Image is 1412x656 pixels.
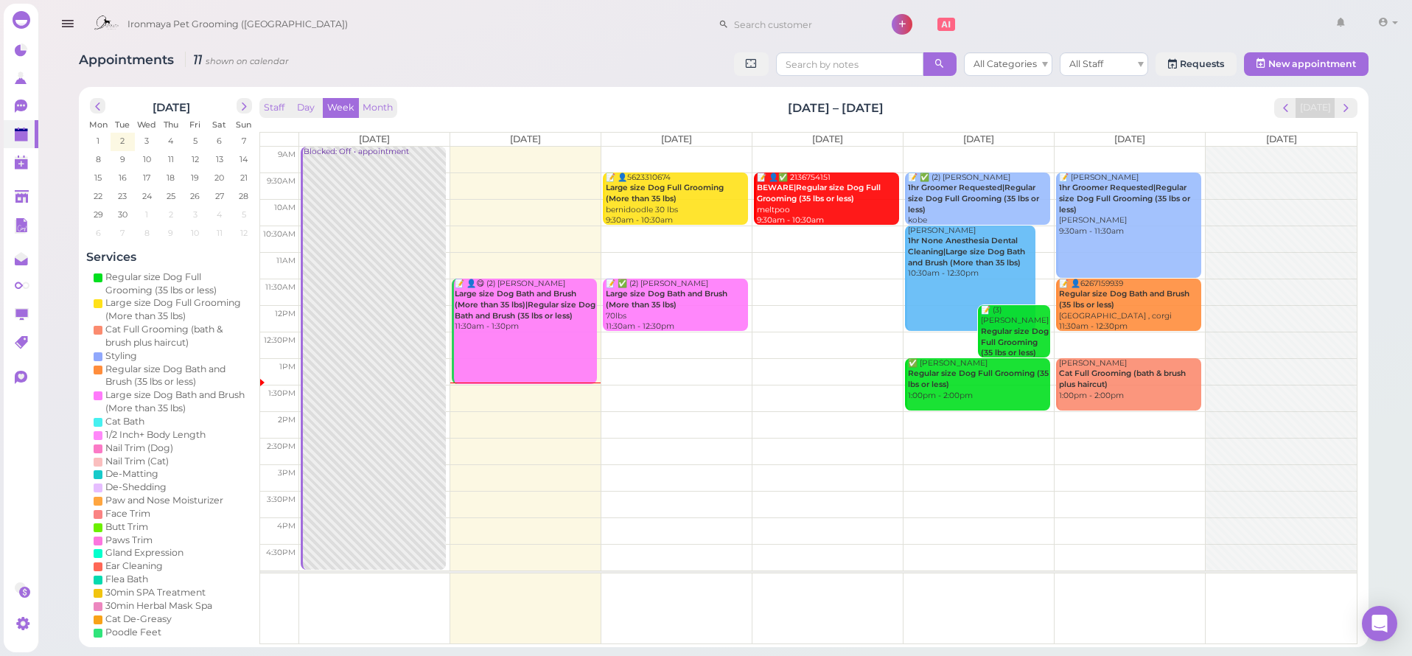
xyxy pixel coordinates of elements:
[189,171,200,184] span: 19
[278,150,296,159] span: 9am
[237,189,250,203] span: 28
[274,203,296,212] span: 10am
[189,189,201,203] span: 26
[141,171,152,184] span: 17
[189,119,200,130] span: Fri
[214,189,226,203] span: 27
[240,208,248,221] span: 5
[278,468,296,478] span: 3pm
[105,507,150,520] div: Face Trim
[167,226,175,240] span: 9
[105,415,144,428] div: Cat Bath
[105,559,163,573] div: Ear Cleaning
[212,119,226,130] span: Sat
[105,534,153,547] div: Paws Trim
[908,369,1049,389] b: Regular size Dog Full Grooming (35 lbs or less)
[908,236,1025,267] b: 1hr None Anesthesia Dental Cleaning|Large size Dog Bath and Brush (More than 35 lbs)
[105,494,223,507] div: Paw and Nose Moisturizer
[1058,172,1201,237] div: 📝 [PERSON_NAME] [PERSON_NAME] 9:30am - 11:30am
[1059,183,1190,214] b: 1hr Groomer Requested|Regular size Dog Full Grooming (35 lbs or less)
[907,358,1050,402] div: ✅ [PERSON_NAME] 1:00pm - 2:00pm
[268,388,296,398] span: 1:30pm
[907,226,1035,279] div: [PERSON_NAME] 10:30am - 12:30pm
[215,208,223,221] span: 4
[661,133,692,144] span: [DATE]
[510,133,541,144] span: [DATE]
[137,119,156,130] span: Wed
[105,271,248,297] div: Regular size Dog Full Grooming (35 lbs or less)
[105,467,158,481] div: De-Matting
[115,119,130,130] span: Tue
[240,134,248,147] span: 7
[164,119,178,130] span: Thu
[259,98,289,118] button: Staff
[105,626,161,639] div: Poodle Feet
[1058,279,1201,332] div: 📝 👤6267159939 [GEOGRAPHIC_DATA] , corgi 11:30am - 12:30pm
[980,305,1050,370] div: 📝 (3) [PERSON_NAME] 12:00pm - 1:00pm
[288,98,324,118] button: Day
[185,52,289,67] i: 11
[143,226,151,240] span: 8
[117,171,128,184] span: 16
[454,279,597,332] div: 📝 👤😋 (2) [PERSON_NAME] 11:30am - 1:30pm
[605,172,748,226] div: 📝 👤5623310674 bernidoodle 30 lbs 9:30am - 10:30am
[105,520,148,534] div: Butt Trim
[276,256,296,265] span: 11am
[105,586,206,599] div: 30min SPA Treatment
[267,442,296,451] span: 2:30pm
[92,189,104,203] span: 22
[105,573,148,586] div: Flea Bath
[1059,289,1189,310] b: Regular size Dog Bath and Brush (35 lbs or less)
[190,153,200,166] span: 12
[192,134,199,147] span: 5
[165,171,176,184] span: 18
[105,613,172,626] div: Cat De-Greasy
[323,98,359,118] button: Week
[1274,98,1297,118] button: prev
[266,548,296,557] span: 4:30pm
[105,481,167,494] div: De-Shedding
[144,208,150,221] span: 1
[105,323,248,349] div: Cat Full Grooming (bath & brush plus haircut)
[238,153,249,166] span: 14
[1266,133,1297,144] span: [DATE]
[263,229,296,239] span: 10:30am
[79,52,178,67] span: Appointments
[358,98,397,118] button: Month
[143,134,150,147] span: 3
[265,282,296,292] span: 11:30am
[729,13,872,36] input: Search customer
[605,279,748,332] div: 📝 ✅ (2) [PERSON_NAME] 70lbs 11:30am - 12:30pm
[167,208,175,221] span: 2
[1069,58,1103,69] span: All Staff
[974,58,1037,69] span: All Categories
[215,226,224,240] span: 11
[105,442,173,455] div: Nail Trim (Dog)
[1296,98,1335,118] button: [DATE]
[757,183,881,203] b: BEWARE|Regular size Dog Full Grooming (35 lbs or less)
[167,153,175,166] span: 11
[94,226,102,240] span: 6
[606,183,724,203] b: Large size Dog Full Grooming (More than 35 lbs)
[267,176,296,186] span: 9:30am
[165,189,177,203] span: 25
[303,147,446,158] div: Blocked: Off • appointment
[606,289,727,310] b: Large size Dog Bath and Brush (More than 35 lbs)
[275,309,296,318] span: 12pm
[206,56,289,66] small: shown on calendar
[267,495,296,504] span: 3:30pm
[277,521,296,531] span: 4pm
[776,52,923,76] input: Search by notes
[756,172,899,226] div: 📝 👤✅ 2136754151 meltpoo 9:30am - 10:30am
[264,335,296,345] span: 12:30pm
[455,289,595,320] b: Large size Dog Bath and Brush (More than 35 lbs)|Regular size Dog Bath and Brush (35 lbs or less)
[189,226,200,240] span: 10
[105,349,137,363] div: Styling
[812,133,843,144] span: [DATE]
[105,296,248,323] div: Large size Dog Full Grooming (More than 35 lbs)
[153,98,190,114] h2: [DATE]
[215,134,223,147] span: 6
[214,153,225,166] span: 13
[1268,58,1356,69] span: New appointment
[105,546,184,559] div: Gland Expression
